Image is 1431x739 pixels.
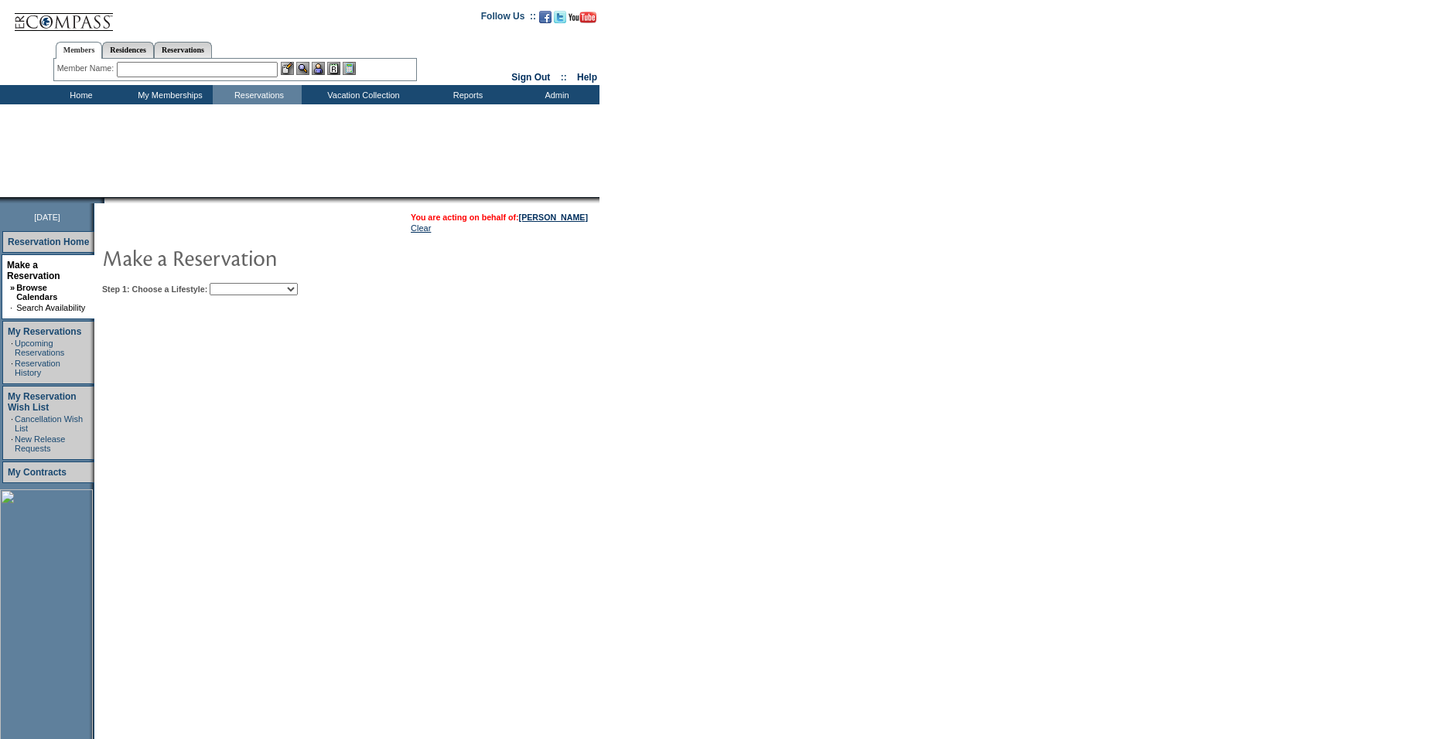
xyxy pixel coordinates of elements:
td: · [11,359,13,377]
a: Reservations [154,42,212,58]
td: Home [35,85,124,104]
td: · [11,339,13,357]
img: View [296,62,309,75]
td: · [11,434,13,453]
img: blank.gif [104,197,106,203]
img: Subscribe to our YouTube Channel [569,12,596,23]
td: Reports [422,85,511,104]
a: Residences [102,42,154,58]
b: Step 1: Choose a Lifestyle: [102,284,207,294]
td: · [10,303,15,312]
a: [PERSON_NAME] [519,213,588,222]
a: Make a Reservation [7,260,60,281]
div: Member Name: [57,62,117,75]
a: Follow us on Twitter [554,15,566,25]
img: promoShadowLeftCorner.gif [99,197,104,203]
span: :: [561,72,567,83]
a: My Reservations [8,326,81,337]
img: pgTtlMakeReservation.gif [102,242,412,273]
a: Upcoming Reservations [15,339,64,357]
td: Follow Us :: [481,9,536,28]
a: My Contracts [8,467,67,478]
a: New Release Requests [15,434,65,453]
img: Reservations [327,62,340,75]
a: Subscribe to our YouTube Channel [569,15,596,25]
a: Help [577,72,597,83]
td: · [11,414,13,433]
a: Become our fan on Facebook [539,15,552,25]
span: [DATE] [34,213,60,222]
img: Impersonate [312,62,325,75]
a: Cancellation Wish List [15,414,83,433]
span: You are acting on behalf of: [411,213,588,222]
a: Sign Out [511,72,550,83]
td: My Memberships [124,85,213,104]
a: Search Availability [16,303,85,312]
img: b_edit.gif [281,62,294,75]
img: b_calculator.gif [343,62,356,75]
a: Clear [411,223,431,233]
a: Members [56,42,103,59]
img: Follow us on Twitter [554,11,566,23]
a: Reservation Home [8,237,89,247]
a: My Reservation Wish List [8,391,77,413]
img: Become our fan on Facebook [539,11,552,23]
b: » [10,283,15,292]
td: Admin [511,85,599,104]
td: Reservations [213,85,302,104]
a: Reservation History [15,359,60,377]
td: Vacation Collection [302,85,422,104]
a: Browse Calendars [16,283,57,301]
